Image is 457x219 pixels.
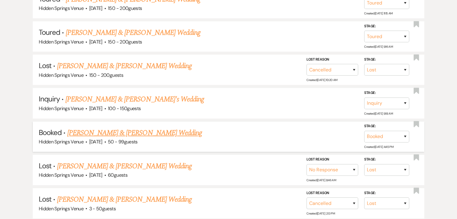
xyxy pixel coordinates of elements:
label: Stage: [364,190,409,196]
span: Hidden Springs Venue [39,72,84,78]
span: 150 - 200 guests [108,39,142,45]
span: 60 guests [108,172,127,178]
label: Stage: [364,23,409,29]
span: 150 - 200 guests [108,5,142,11]
span: 3 - 50 guests [89,205,116,212]
span: Booked [39,128,62,137]
span: [DATE] [89,139,102,145]
span: Lost [39,161,51,170]
label: Stage: [364,156,409,163]
span: Created: [DATE] 4:45 PM [364,145,393,149]
span: Hidden Springs Venue [39,105,84,112]
label: Stage: [364,56,409,63]
span: [DATE] [89,5,102,11]
a: [PERSON_NAME] & [PERSON_NAME] Wedding [57,61,191,71]
span: [DATE] [89,105,102,112]
span: 100 - 150 guests [108,105,141,112]
span: Created: [DATE] 2:13 PM [306,211,335,215]
span: Created: [DATE] 10:20 AM [306,78,337,82]
span: Created: [DATE] 9:16 AM [364,45,393,49]
span: Hidden Springs Venue [39,39,84,45]
a: [PERSON_NAME] & [PERSON_NAME] Wedding [57,161,191,172]
a: [PERSON_NAME] & [PERSON_NAME] Wedding [67,127,202,138]
a: [PERSON_NAME] & [PERSON_NAME]'s Wedding [66,94,204,105]
span: Lost [39,194,51,204]
a: [PERSON_NAME] & [PERSON_NAME] Wedding [57,194,191,205]
label: Stage: [364,123,409,130]
label: Lost Reason [306,56,358,63]
span: [DATE] [89,39,102,45]
a: [PERSON_NAME] & [PERSON_NAME] Wedding [66,27,200,38]
span: 150 - 200 guests [89,72,123,78]
span: Toured [39,28,60,37]
span: Hidden Springs Venue [39,139,84,145]
span: Lost [39,61,51,70]
label: Stage: [364,90,409,96]
span: Created: [DATE] 9:18 AM [364,111,393,115]
label: Lost Reason [306,156,358,163]
span: [DATE] [89,172,102,178]
span: Created: [DATE] 8:46 AM [306,178,336,182]
span: Hidden Springs Venue [39,5,84,11]
span: Inquiry [39,94,60,103]
span: Created: [DATE] 11:15 AM [364,11,392,15]
span: 50 - 99 guests [108,139,138,145]
label: Lost Reason [306,190,358,196]
span: Hidden Springs Venue [39,172,84,178]
span: Hidden Springs Venue [39,205,84,212]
